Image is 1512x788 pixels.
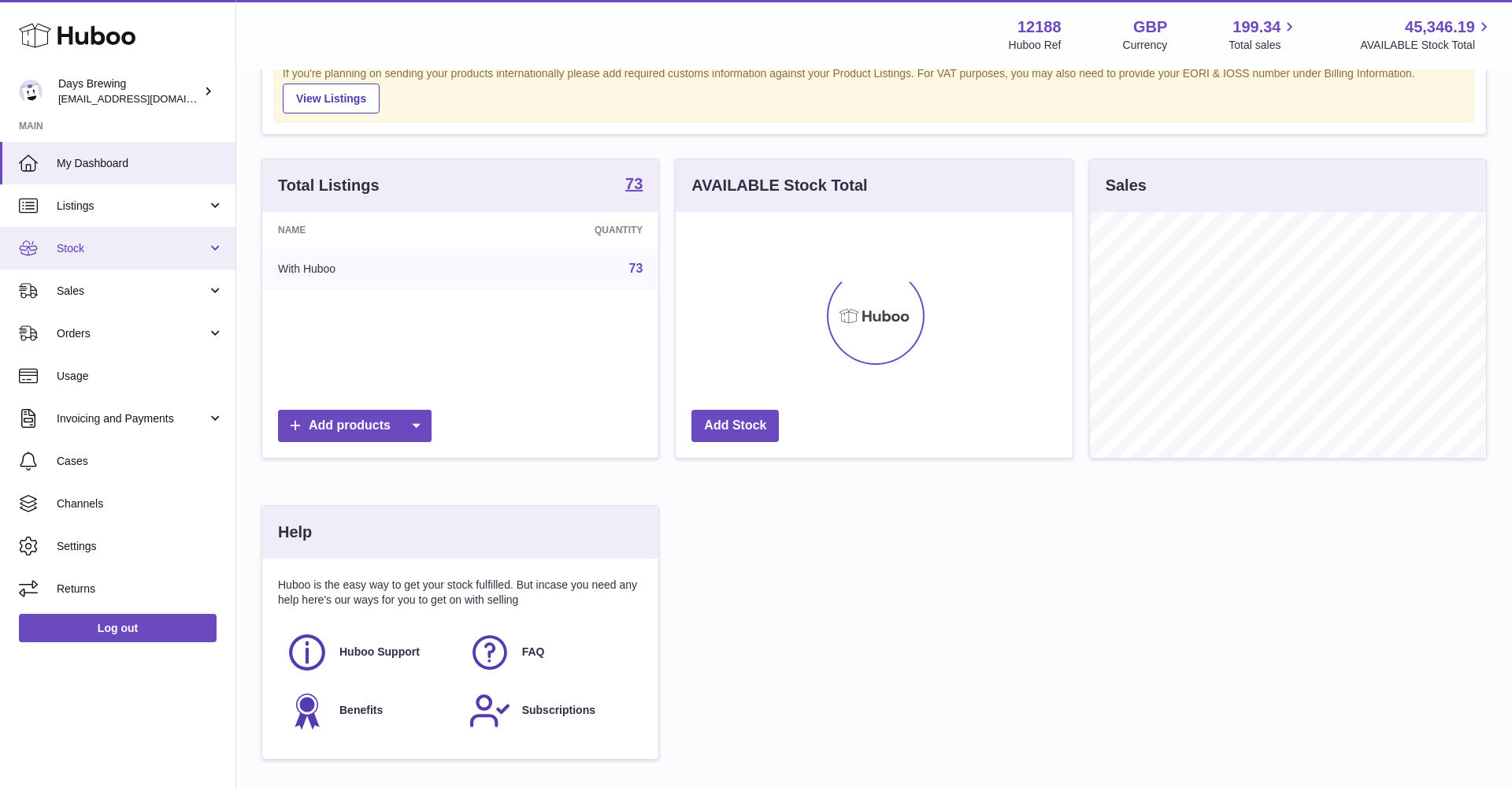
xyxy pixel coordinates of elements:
[1228,17,1299,53] a: 199.34 Total sales
[625,176,643,195] a: 73
[57,454,224,469] span: Cases
[57,369,224,384] span: Usage
[1360,17,1493,53] a: 45,346.19 AVAILABLE Stock Total
[57,156,224,171] span: My Dashboard
[1106,175,1147,196] h3: Sales
[278,522,312,543] h3: Help
[1017,17,1062,38] strong: 12188
[278,578,643,608] p: Huboo is the easy way to get your stock fulfilled. But incase you need any help here's our ways f...
[625,176,643,191] strong: 73
[57,284,207,299] span: Sales
[522,645,545,660] span: FAQ
[286,631,453,674] a: Huboo Support
[1228,38,1299,53] span: Total sales
[19,614,217,642] a: Log out
[691,410,779,442] a: Add Stock
[278,175,380,196] h3: Total Listings
[283,84,380,113] a: View Listings
[469,631,636,674] a: FAQ
[57,241,207,256] span: Stock
[57,326,207,341] span: Orders
[522,703,595,718] span: Subscriptions
[691,175,867,196] h3: AVAILABLE Stock Total
[1232,17,1280,38] span: 199.34
[19,80,43,103] img: victoria@daysbrewing.com
[469,689,636,732] a: Subscriptions
[262,248,472,289] td: With Huboo
[57,582,224,597] span: Returns
[339,703,383,718] span: Benefits
[262,212,472,248] th: Name
[472,212,659,248] th: Quantity
[1360,38,1493,53] span: AVAILABLE Stock Total
[278,410,432,442] a: Add products
[57,496,224,511] span: Channels
[283,66,1466,113] div: If you're planning on sending your products internationally please add required customs informati...
[57,199,207,214] span: Listings
[57,411,207,426] span: Invoicing and Payments
[58,76,200,106] div: Days Brewing
[57,539,224,554] span: Settings
[1405,17,1475,38] span: 45,346.19
[58,92,232,105] span: [EMAIL_ADDRESS][DOMAIN_NAME]
[286,689,453,732] a: Benefits
[339,645,420,660] span: Huboo Support
[629,262,643,275] a: 73
[1123,38,1168,53] div: Currency
[1133,17,1167,38] strong: GBP
[1009,38,1062,53] div: Huboo Ref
